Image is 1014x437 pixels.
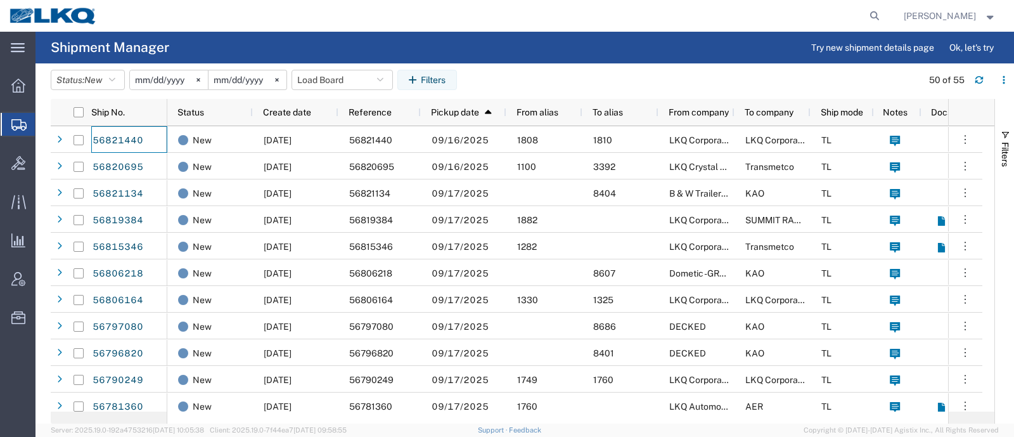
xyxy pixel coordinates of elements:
[593,348,614,358] span: 8401
[349,107,392,117] span: Reference
[821,295,831,305] span: TL
[432,348,489,358] span: 09/17/2025
[1000,142,1010,167] span: Filters
[349,268,392,278] span: 56806218
[349,295,393,305] span: 56806164
[432,162,489,172] span: 09/16/2025
[669,242,737,252] span: LKQ Corporation
[431,107,479,117] span: Pickup date
[349,401,392,412] span: 56781360
[92,237,144,258] a: 56815346
[432,135,489,145] span: 09/16/2025
[293,426,347,434] span: [DATE] 09:58:55
[264,322,292,332] span: 09/11/2025
[821,107,863,117] span: Ship mode
[931,107,952,117] span: Docs
[432,295,489,305] span: 09/17/2025
[9,6,98,25] img: logo
[517,162,536,172] span: 1100
[669,375,737,385] span: LKQ Corporation
[821,375,831,385] span: TL
[517,135,538,145] span: 1808
[263,107,311,117] span: Create date
[92,131,144,151] a: 56821440
[264,188,292,199] span: 09/15/2025
[349,375,394,385] span: 56790249
[264,401,292,412] span: 09/10/2025
[745,348,764,358] span: KAO
[193,393,212,420] span: New
[669,162,740,172] span: LKQ Crystal River
[92,344,144,364] a: 56796820
[821,268,831,278] span: TL
[432,242,489,252] span: 09/17/2025
[193,207,212,233] span: New
[51,70,125,90] button: Status:New
[517,107,558,117] span: From alias
[745,322,764,332] span: KAO
[593,107,623,117] span: To alias
[349,135,392,145] span: 56821440
[929,74,965,87] div: 50 of 55
[264,242,292,252] span: 09/12/2025
[210,426,347,434] span: Client: 2025.19.0-7f44ea7
[821,322,831,332] span: TL
[432,188,489,199] span: 09/17/2025
[517,242,537,252] span: 1282
[264,268,292,278] span: 09/12/2025
[593,295,613,305] span: 1325
[209,70,286,89] input: Not set
[669,135,737,145] span: LKQ Corporation
[51,426,204,434] span: Server: 2025.19.0-192a4753216
[193,340,212,367] span: New
[745,401,763,412] span: AER
[821,135,831,145] span: TL
[84,75,102,85] span: New
[92,184,144,204] a: 56821134
[92,157,144,178] a: 56820695
[92,397,144,417] a: 56781360
[432,215,489,225] span: 09/17/2025
[349,162,394,172] span: 56820695
[91,107,125,117] span: Ship No.
[821,348,831,358] span: TL
[51,32,169,63] h4: Shipment Manager
[193,260,212,287] span: New
[193,367,212,393] span: New
[478,426,510,434] a: Support
[92,290,144,311] a: 56806164
[804,425,999,436] span: Copyright © [DATE]-[DATE] Agistix Inc., All Rights Reserved
[264,162,292,172] span: 09/15/2025
[821,188,831,199] span: TL
[517,375,537,385] span: 1749
[883,107,908,117] span: Notes
[939,37,1004,58] button: Ok, let's try
[432,401,489,412] span: 09/17/2025
[593,322,616,332] span: 8686
[903,8,997,23] button: [PERSON_NAME]
[349,322,394,332] span: 56797080
[669,322,706,332] span: DECKED
[264,215,292,225] span: 09/15/2025
[92,264,144,284] a: 56806218
[593,268,615,278] span: 8607
[821,242,831,252] span: TL
[509,426,541,434] a: Feedback
[593,188,616,199] span: 8404
[745,188,764,199] span: KAO
[92,211,144,231] a: 56819384
[153,426,204,434] span: [DATE] 10:05:38
[130,70,208,89] input: Not set
[349,188,390,199] span: 56821134
[669,295,737,305] span: LKQ Corporation
[92,370,144,391] a: 56790249
[745,242,794,252] span: Transmetco
[193,180,212,207] span: New
[193,287,212,313] span: New
[193,153,212,180] span: New
[745,162,794,172] span: Transmetco
[593,162,615,172] span: 3392
[264,135,292,145] span: 09/15/2025
[349,348,394,358] span: 56796820
[397,70,457,90] button: Filters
